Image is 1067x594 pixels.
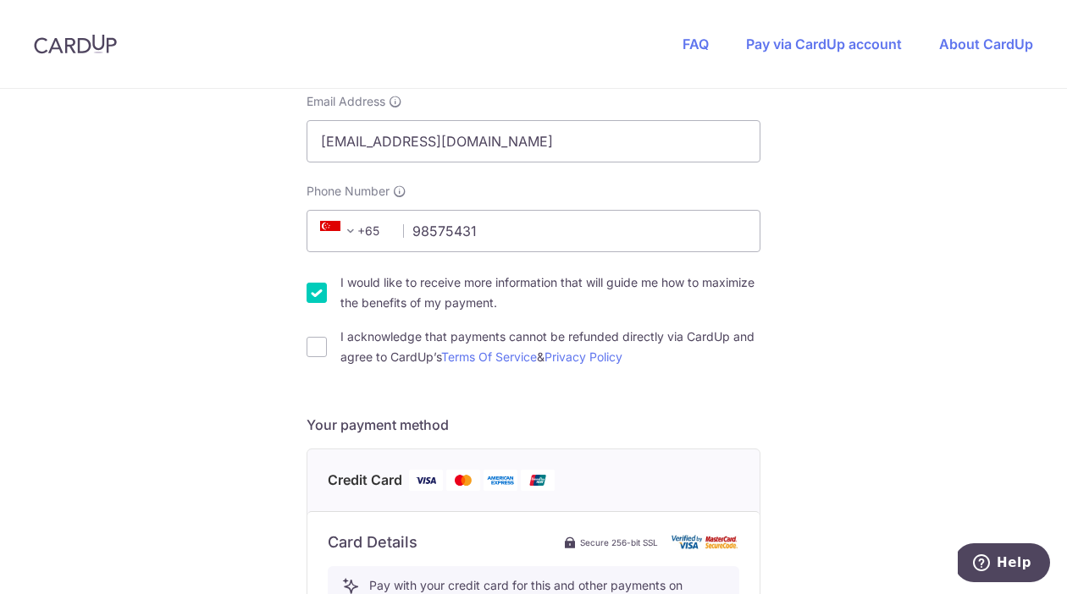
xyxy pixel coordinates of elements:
span: +65 [320,221,361,241]
h5: Your payment method [307,415,760,435]
h6: Card Details [328,532,417,553]
span: Credit Card [328,470,402,491]
a: Terms Of Service [441,349,537,364]
img: CardUp [34,34,117,54]
img: Visa [409,470,443,491]
a: About CardUp [939,36,1033,52]
a: FAQ [683,36,709,52]
img: American Express [484,470,517,491]
label: I acknowledge that payments cannot be refunded directly via CardUp and agree to CardUp’s & [340,327,760,367]
span: Email Address [307,93,385,110]
a: Privacy Policy [545,349,622,364]
a: Pay via CardUp account [746,36,902,52]
span: +65 [315,221,391,241]
span: Secure 256-bit SSL [580,536,658,549]
img: Union Pay [521,470,555,491]
input: Email address [307,120,760,162]
img: card secure [672,535,739,549]
iframe: Opens a widget where you can find more information [958,543,1050,586]
span: Phone Number [307,183,390,200]
img: Mastercard [446,470,480,491]
label: I would like to receive more information that will guide me how to maximize the benefits of my pa... [340,272,760,313]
